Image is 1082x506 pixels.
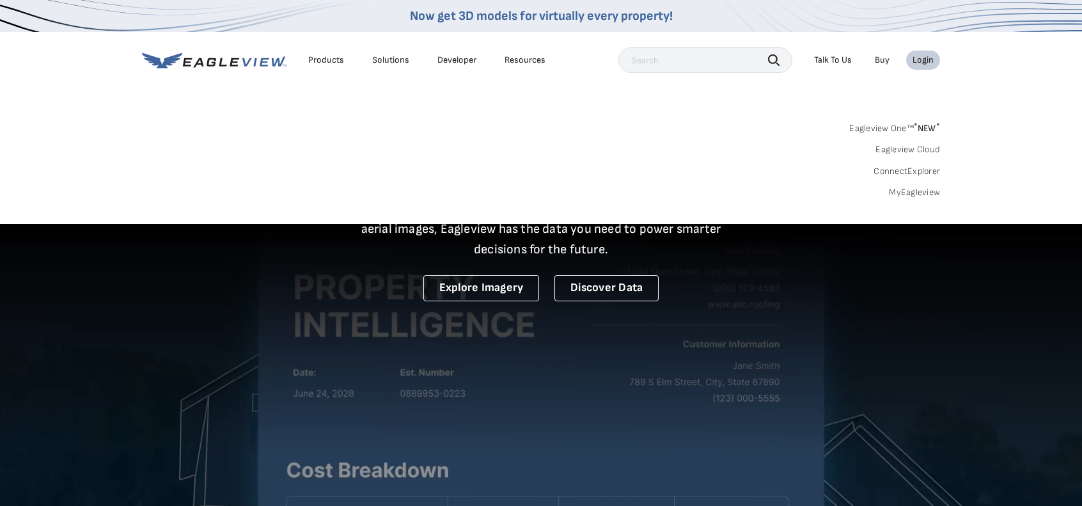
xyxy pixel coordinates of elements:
[914,123,940,134] span: NEW
[554,275,659,301] a: Discover Data
[437,54,476,66] a: Developer
[814,54,852,66] div: Talk To Us
[875,54,890,66] a: Buy
[849,119,940,134] a: Eagleview One™*NEW*
[874,166,940,177] a: ConnectExplorer
[889,187,940,198] a: MyEagleview
[875,144,940,155] a: Eagleview Cloud
[618,47,792,73] input: Search
[913,54,934,66] div: Login
[372,54,409,66] div: Solutions
[423,275,540,301] a: Explore Imagery
[505,54,545,66] div: Resources
[308,54,344,66] div: Products
[410,8,673,24] a: Now get 3D models for virtually every property!
[345,198,737,260] p: A new era starts here. Built on more than 3.5 billion high-resolution aerial images, Eagleview ha...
